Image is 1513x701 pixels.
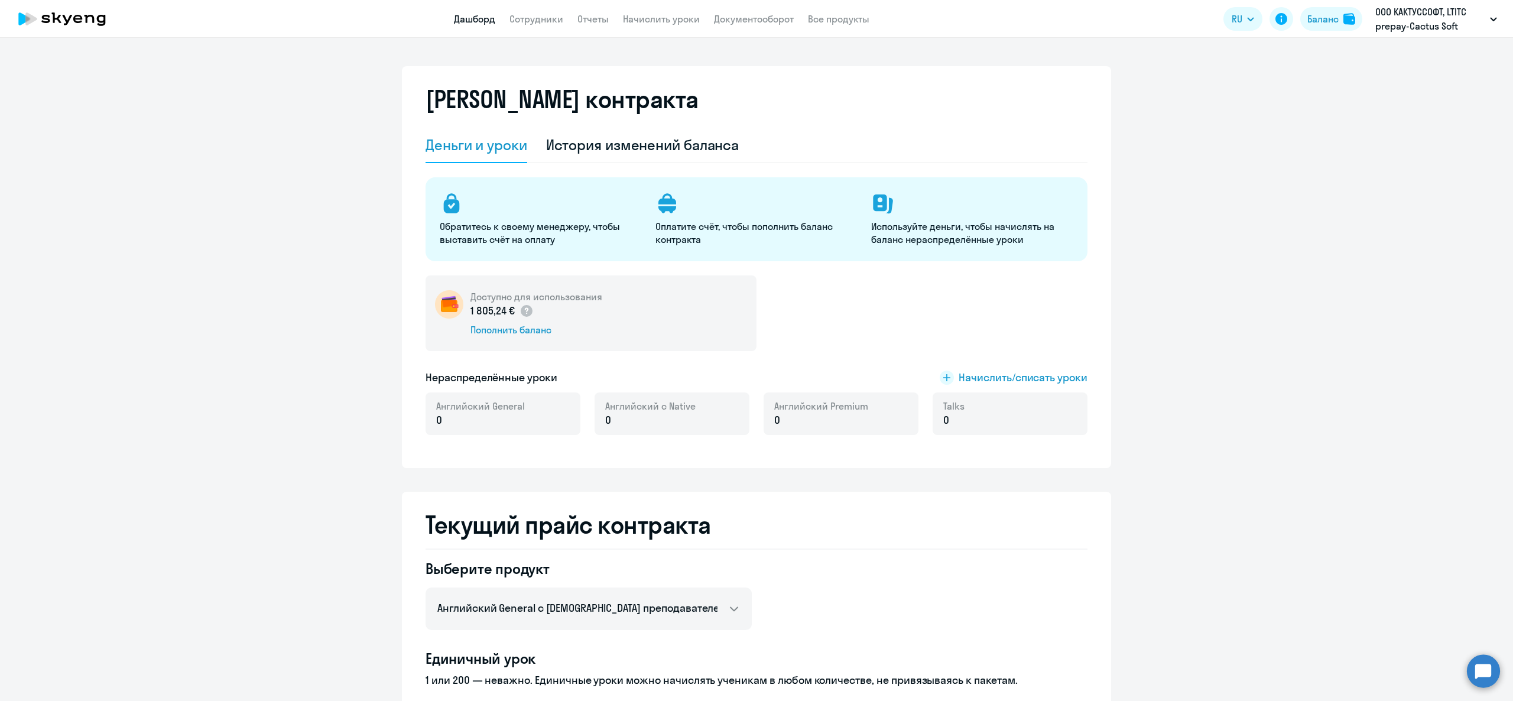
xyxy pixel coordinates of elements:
[1300,7,1362,31] button: Балансbalance
[470,303,534,319] p: 1 805,24 €
[1369,5,1503,33] button: ООО КАКТУССОФТ, LTITC prepay-Cactus Soft
[1375,5,1485,33] p: ООО КАКТУССОФТ, LTITC prepay-Cactus Soft
[774,400,868,413] span: Английский Premium
[655,220,857,246] p: Оплатите счёт, чтобы пополнить баланс контракта
[426,673,1087,688] p: 1 или 200 — неважно. Единичные уроки можно начислять ученикам в любом количестве, не привязываясь...
[774,413,780,428] span: 0
[436,413,442,428] span: 0
[440,220,641,246] p: Обратитесь к своему менеджеру, чтобы выставить счёт на оплату
[1307,12,1339,26] div: Баланс
[470,290,602,303] h5: Доступно для использования
[1223,7,1262,31] button: RU
[435,290,463,319] img: wallet-circle.png
[426,649,1087,668] h4: Единичный урок
[426,135,527,154] div: Деньги и уроки
[808,13,869,25] a: Все продукты
[605,400,696,413] span: Английский с Native
[1343,13,1355,25] img: balance
[959,370,1087,385] span: Начислить/списать уроки
[577,13,609,25] a: Отчеты
[426,511,1087,539] h2: Текущий прайс контракта
[714,13,794,25] a: Документооборот
[426,85,699,113] h2: [PERSON_NAME] контракта
[454,13,495,25] a: Дашборд
[871,220,1073,246] p: Используйте деньги, чтобы начислять на баланс нераспределённые уроки
[1232,12,1242,26] span: RU
[470,323,602,336] div: Пополнить баланс
[943,400,965,413] span: Talks
[509,13,563,25] a: Сотрудники
[426,370,557,385] h5: Нераспределённые уроки
[943,413,949,428] span: 0
[436,400,525,413] span: Английский General
[623,13,700,25] a: Начислить уроки
[426,559,752,578] h4: Выберите продукт
[546,135,739,154] div: История изменений баланса
[605,413,611,428] span: 0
